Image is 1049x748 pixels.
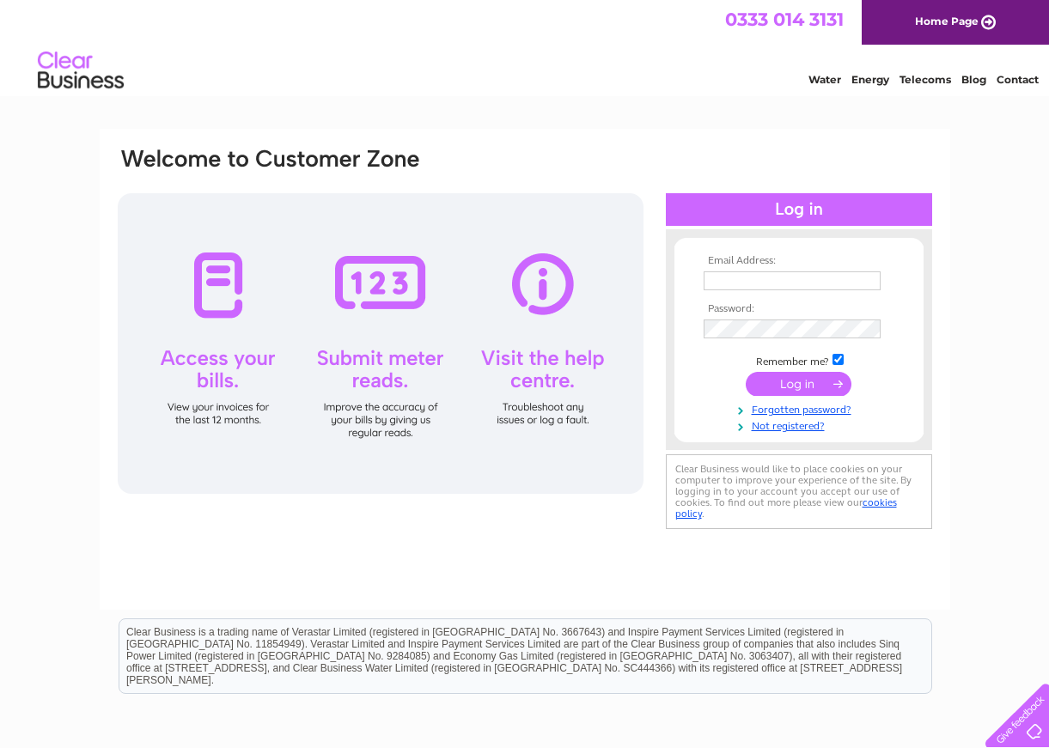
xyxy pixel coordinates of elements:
[704,400,899,417] a: Forgotten password?
[997,73,1039,86] a: Contact
[704,417,899,433] a: Not registered?
[961,73,986,86] a: Blog
[746,372,851,396] input: Submit
[666,454,932,529] div: Clear Business would like to place cookies on your computer to improve your experience of the sit...
[808,73,841,86] a: Water
[119,9,931,83] div: Clear Business is a trading name of Verastar Limited (registered in [GEOGRAPHIC_DATA] No. 3667643...
[699,351,899,368] td: Remember me?
[37,45,125,97] img: logo.png
[699,255,899,267] th: Email Address:
[675,496,897,520] a: cookies policy
[851,73,889,86] a: Energy
[725,9,844,30] a: 0333 014 3131
[900,73,951,86] a: Telecoms
[699,303,899,315] th: Password:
